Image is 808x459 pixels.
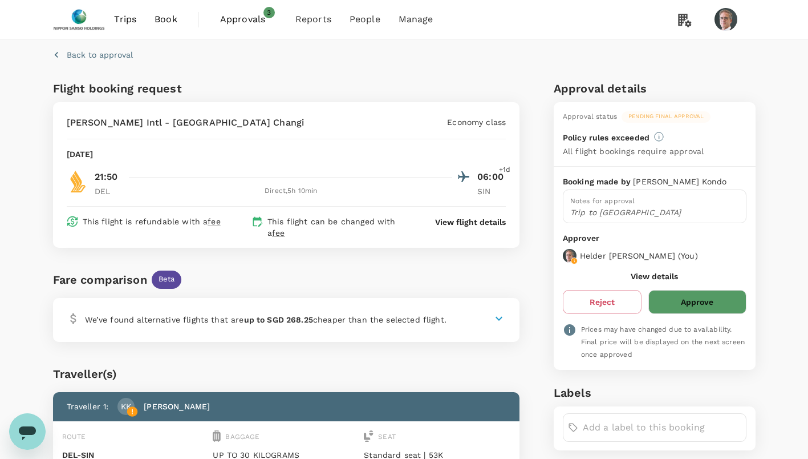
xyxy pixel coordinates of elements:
p: 06:00 [477,170,506,184]
p: SIN [477,186,506,197]
input: Add a label to this booking [583,418,741,437]
img: avatar-67845fc166983.png [563,249,576,263]
p: [DATE] [67,148,94,160]
iframe: Button to launch messaging window [9,413,46,450]
p: Booking made by [563,176,633,187]
p: [PERSON_NAME] Intl - [GEOGRAPHIC_DATA] Changi [67,116,304,130]
span: Route [62,433,86,441]
span: Book [155,13,177,26]
button: Back to approval [53,49,133,61]
p: Helder [PERSON_NAME] ( You ) [580,250,698,261]
p: This flight is refundable with a [83,216,221,227]
p: We’ve found alternative flights that are cheaper than the selected flight. [85,314,446,325]
b: up to SGD 268.25 [244,315,313,324]
h6: Approval details [554,79,756,98]
img: baggage-icon [213,430,221,442]
span: fee [272,228,285,237]
p: Back to approval [67,49,133,61]
span: Beta [152,274,182,285]
p: 21:50 [95,170,118,184]
img: Nippon Sanso Holdings Singapore Pte Ltd [53,7,105,32]
span: Prices may have changed due to availability. Final price will be displayed on the next screen onc... [581,325,745,359]
p: All flight bookings require approval [563,146,704,157]
p: Economy class [447,116,506,128]
span: +1d [499,164,510,176]
span: Approvals [220,13,277,26]
span: Seat [378,433,396,441]
p: Traveller 1 : [67,401,109,412]
span: Trips [114,13,136,26]
span: Reports [295,13,331,26]
h6: Labels [554,384,756,402]
p: KK [121,401,131,412]
div: Approval status [563,111,617,123]
img: seat-icon [364,430,373,442]
span: Manage [399,13,433,26]
span: 3 [263,7,275,18]
div: Traveller(s) [53,365,520,383]
p: Approver [563,232,746,244]
p: DEL [95,186,123,197]
p: Trip to [GEOGRAPHIC_DATA] [570,207,739,218]
button: Approve [648,290,746,314]
p: [PERSON_NAME] Kondo [633,176,726,187]
span: People [350,13,380,26]
img: Helder Teixeira [714,8,737,31]
span: fee [208,217,220,226]
span: Notes for approval [570,197,635,205]
div: Direct , 5h 10min [130,186,453,197]
button: Reject [563,290,641,314]
span: Baggage [225,433,259,441]
span: Pending final approval [622,112,710,120]
button: View flight details [435,216,506,228]
button: View details [631,272,678,281]
p: This flight can be changed with a [267,216,413,239]
div: Fare comparison [53,271,147,289]
img: SQ [67,170,90,193]
p: [PERSON_NAME] [144,401,210,412]
h6: Flight booking request [53,79,284,98]
p: Policy rules exceeded [563,132,649,143]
